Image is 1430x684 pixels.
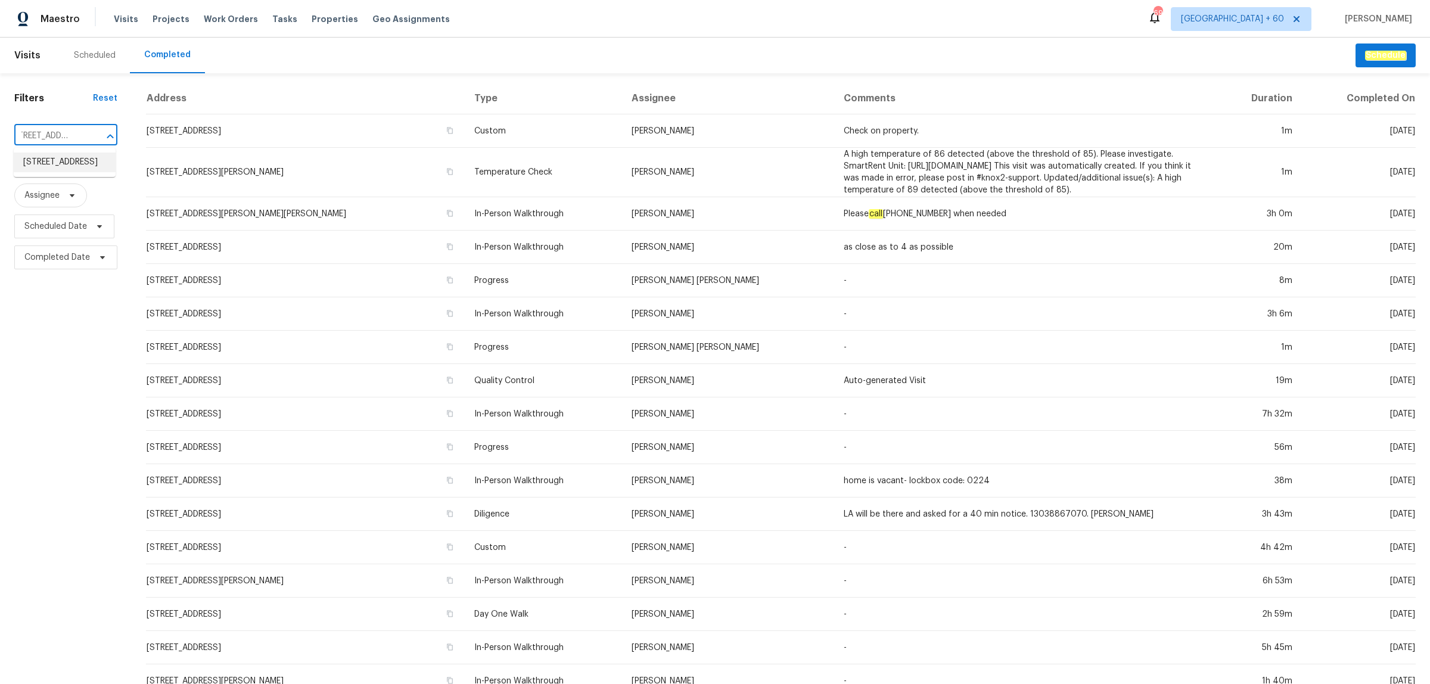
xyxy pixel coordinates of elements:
td: [STREET_ADDRESS] [146,231,465,264]
td: [DATE] [1302,231,1416,264]
td: - [834,331,1215,364]
div: Completed [144,49,191,61]
th: Completed On [1302,83,1416,114]
span: [GEOGRAPHIC_DATA] + 60 [1181,13,1284,25]
span: Maestro [41,13,80,25]
td: [PERSON_NAME] [622,531,834,564]
td: Temperature Check [465,148,621,197]
td: [STREET_ADDRESS] [146,531,465,564]
td: - [834,264,1215,297]
td: In-Person Walkthrough [465,231,621,264]
h1: Filters [14,92,93,104]
td: In-Person Walkthrough [465,564,621,598]
th: Assignee [622,83,834,114]
em: Schedule [1365,51,1406,60]
button: Schedule [1356,43,1416,68]
td: 3h 0m [1215,197,1302,231]
td: [STREET_ADDRESS] [146,297,465,331]
button: Copy Address [444,308,455,319]
td: [DATE] [1302,531,1416,564]
td: 1m [1215,114,1302,148]
button: Copy Address [444,542,455,552]
td: Custom [465,531,621,564]
td: 3h 6m [1215,297,1302,331]
td: [PERSON_NAME] [622,231,834,264]
td: [STREET_ADDRESS] [146,264,465,297]
td: 7h 32m [1215,397,1302,431]
td: 2h 59m [1215,598,1302,631]
span: Visits [14,42,41,69]
div: Reset [93,92,117,104]
td: [DATE] [1302,564,1416,598]
td: [STREET_ADDRESS] [146,364,465,397]
span: Scheduled Date [24,220,87,232]
button: Copy Address [444,241,455,252]
td: [PERSON_NAME] [622,197,834,231]
td: Progress [465,264,621,297]
td: [STREET_ADDRESS] [146,331,465,364]
span: Work Orders [204,13,258,25]
button: Copy Address [444,166,455,177]
td: [STREET_ADDRESS][PERSON_NAME] [146,564,465,598]
td: [PERSON_NAME] [622,397,834,431]
td: [STREET_ADDRESS] [146,631,465,664]
td: LA will be there and asked for a 40 min notice. 13038867070. [PERSON_NAME] [834,498,1215,531]
td: Quality Control [465,364,621,397]
td: 5h 45m [1215,631,1302,664]
td: [PERSON_NAME] [622,431,834,464]
td: - [834,297,1215,331]
td: Day One Walk [465,598,621,631]
td: 8m [1215,264,1302,297]
span: Projects [153,13,189,25]
button: Copy Address [444,508,455,519]
span: Tasks [272,15,297,23]
td: [STREET_ADDRESS][PERSON_NAME][PERSON_NAME] [146,197,465,231]
td: Check on property. [834,114,1215,148]
td: - [834,564,1215,598]
td: 1m [1215,331,1302,364]
td: Progress [465,331,621,364]
td: [DATE] [1302,148,1416,197]
td: [PERSON_NAME] [622,564,834,598]
button: Copy Address [444,125,455,136]
td: - [834,631,1215,664]
td: as close as to 4 as possible [834,231,1215,264]
td: [PERSON_NAME] [622,297,834,331]
td: [STREET_ADDRESS] [146,431,465,464]
li: [STREET_ADDRESS] [14,153,116,172]
td: Please [PHONE_NUMBER] when needed [834,197,1215,231]
td: 19m [1215,364,1302,397]
button: Copy Address [444,208,455,219]
td: [PERSON_NAME] [622,364,834,397]
button: Copy Address [444,575,455,586]
td: In-Person Walkthrough [465,464,621,498]
em: call [869,209,883,219]
td: In-Person Walkthrough [465,297,621,331]
td: Diligence [465,498,621,531]
td: 6h 53m [1215,564,1302,598]
td: In-Person Walkthrough [465,197,621,231]
th: Type [465,83,621,114]
td: [DATE] [1302,264,1416,297]
td: 1m [1215,148,1302,197]
button: Copy Address [444,375,455,385]
button: Copy Address [444,642,455,652]
td: 3h 43m [1215,498,1302,531]
span: Completed Date [24,251,90,263]
td: [STREET_ADDRESS] [146,598,465,631]
button: Close [102,128,119,145]
td: In-Person Walkthrough [465,631,621,664]
td: - [834,531,1215,564]
td: [DATE] [1302,331,1416,364]
td: [DATE] [1302,297,1416,331]
td: [DATE] [1302,197,1416,231]
th: Comments [834,83,1215,114]
td: Progress [465,431,621,464]
td: 4h 42m [1215,531,1302,564]
td: [STREET_ADDRESS] [146,498,465,531]
td: [PERSON_NAME] [622,114,834,148]
button: Copy Address [444,442,455,452]
td: [PERSON_NAME] [622,464,834,498]
td: Custom [465,114,621,148]
td: - [834,431,1215,464]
